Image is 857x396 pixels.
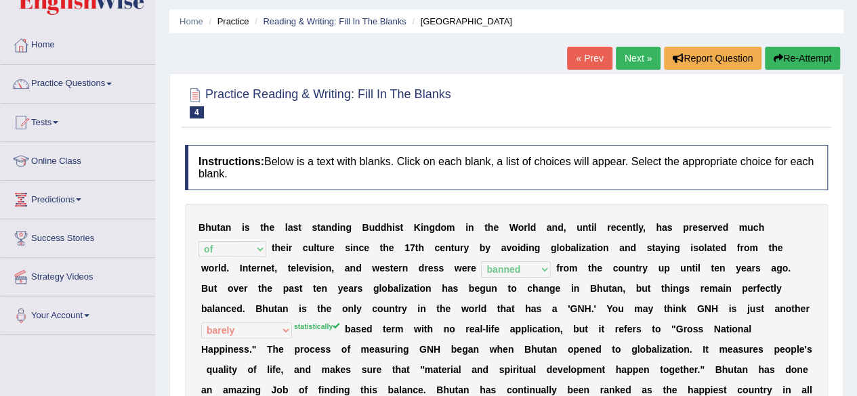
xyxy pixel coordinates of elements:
a: Success Stories [1,219,155,253]
b: e [621,222,627,233]
b: i [350,242,353,253]
b: l [314,242,316,253]
b: s [294,283,299,294]
b: i [665,242,668,253]
b: l [218,263,221,273]
b: d [356,263,362,273]
b: v [233,283,238,294]
b: a [393,283,398,294]
b: t [415,242,419,253]
b: a [409,283,414,294]
b: b [565,242,571,253]
b: t [298,222,301,233]
b: a [288,222,293,233]
b: u [454,242,460,253]
b: n [625,242,631,253]
b: e [267,283,272,294]
b: r [257,263,260,273]
b: r [244,283,247,294]
b: I [240,263,243,273]
b: o [618,263,624,273]
b: n [340,222,346,233]
b: e [597,263,602,273]
b: t [711,263,714,273]
b: o [381,283,388,294]
b: B [362,222,369,233]
b: u [208,283,214,294]
b: g [551,242,557,253]
b: t [632,222,635,233]
b: i [594,242,597,253]
b: i [591,222,594,233]
b: . [226,263,229,273]
b: v [712,222,717,233]
b: n [583,222,589,233]
span: 4 [190,106,204,118]
b: i [690,242,693,253]
a: Strategy Videos [1,258,155,292]
b: o [563,263,569,273]
b: v [506,242,511,253]
b: m [569,263,577,273]
b: r [467,263,470,273]
b: y [485,242,490,253]
b: t [692,263,695,273]
b: a [320,222,326,233]
b: l [285,222,288,233]
b: t [451,242,455,253]
b: s [693,242,698,253]
b: o [597,242,603,253]
b: s [453,283,458,294]
b: l [379,283,381,294]
b: u [747,222,753,233]
b: a [220,222,226,233]
b: W [509,222,518,233]
b: w [372,263,379,273]
b: t [768,242,772,253]
b: e [251,263,257,273]
b: r [708,222,711,233]
b: t [390,263,394,273]
b: w [201,263,209,273]
b: l [576,242,579,253]
b: r [289,242,292,253]
b: a [771,263,776,273]
b: d [530,222,536,233]
a: Your Account [1,296,155,330]
b: s [385,263,390,273]
b: 1 [404,242,410,253]
b: t [217,222,220,233]
b: n [551,222,558,233]
b: i [310,263,312,273]
b: l [556,242,559,253]
b: t [712,242,715,253]
b: s [312,222,317,233]
b: l [594,222,597,233]
b: d [381,222,387,233]
b: e [703,222,709,233]
b: e [440,242,445,253]
b: , [274,263,277,273]
b: e [364,242,369,253]
b: o [518,222,524,233]
b: r [424,263,427,273]
b: t [317,222,320,233]
b: a [619,242,625,253]
b: h [383,242,389,253]
b: h [442,283,448,294]
b: a [448,283,453,294]
b: b [480,242,486,253]
b: r [689,222,692,233]
b: r [398,263,402,273]
b: o [744,242,750,253]
b: h [591,263,598,273]
b: o [782,263,788,273]
b: e [291,263,296,273]
b: a [655,242,661,253]
b: n [321,283,327,294]
b: s [245,222,250,233]
b: r [354,283,357,294]
b: c [616,222,621,233]
b: s [312,263,317,273]
b: 7 [410,242,415,253]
